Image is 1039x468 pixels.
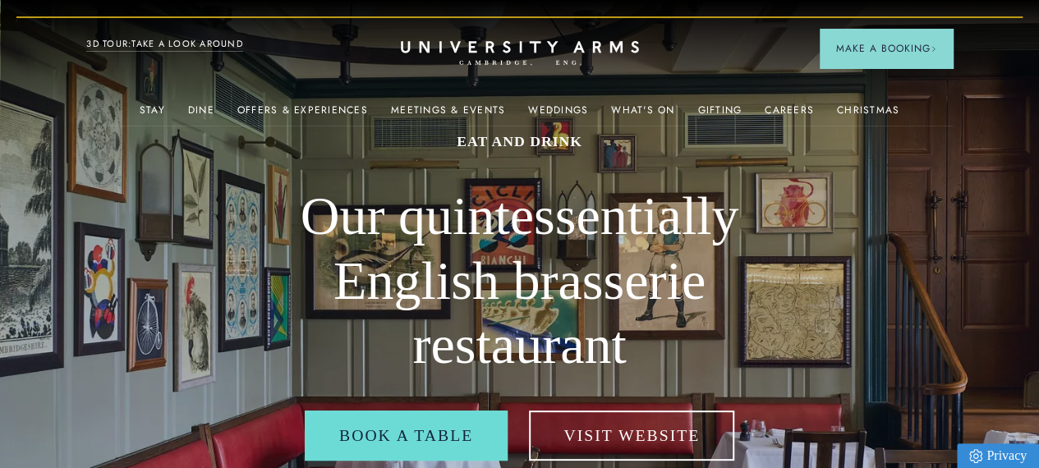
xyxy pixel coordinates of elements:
a: Home [401,41,639,67]
a: Book a table [305,411,508,461]
span: Make a Booking [836,41,936,56]
a: Careers [765,104,814,126]
a: Christmas [837,104,899,126]
a: Privacy [957,443,1039,468]
a: Dine [188,104,214,126]
a: Visit Website [529,411,734,461]
h2: Our quintessentially English brasserie restaurant [260,184,779,378]
a: Gifting [697,104,742,126]
a: Meetings & Events [391,104,505,126]
a: What's On [611,104,674,126]
a: 3D TOUR:TAKE A LOOK AROUND [86,37,243,52]
h1: Eat and drink [260,131,779,151]
a: Stay [140,104,165,126]
img: Arrow icon [931,46,936,52]
a: Offers & Experiences [237,104,368,126]
img: Privacy [969,449,982,463]
button: Make a BookingArrow icon [820,29,953,68]
a: Weddings [528,104,588,126]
